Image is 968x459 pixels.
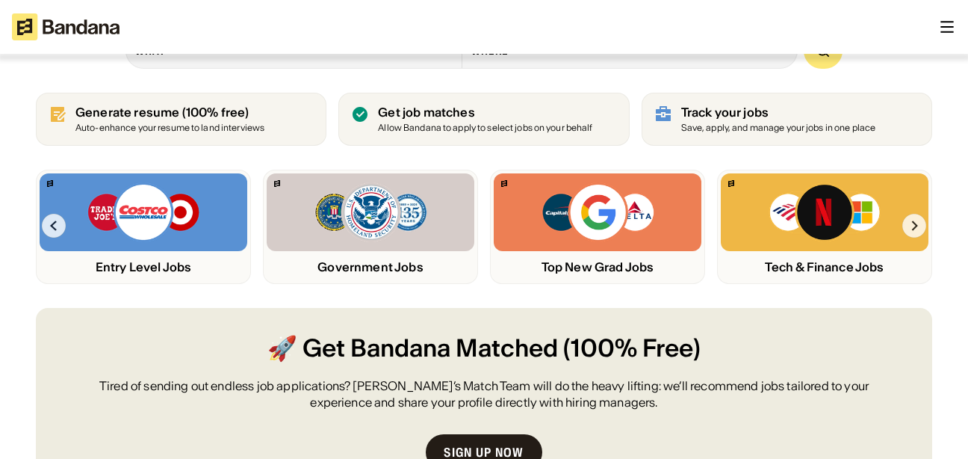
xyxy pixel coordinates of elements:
div: Generate resume [75,105,264,120]
a: Generate resume (100% free)Auto-enhance your resume to land interviews [36,93,326,146]
span: (100% free) [182,105,249,120]
img: Bandana logo [501,180,507,187]
a: Track your jobs Save, apply, and manage your jobs in one place [642,93,932,146]
div: Tech & Finance Jobs [721,260,928,274]
img: Bandana logo [47,180,53,187]
img: Trader Joe’s, Costco, Target logos [87,182,200,242]
a: Bandana logoTrader Joe’s, Costco, Target logosEntry Level Jobs [36,170,251,284]
div: Entry Level Jobs [40,260,247,274]
img: Bank of America, Netflix, Microsoft logos [769,182,881,242]
a: Get job matches Allow Bandana to apply to select jobs on your behalf [338,93,629,146]
img: Left Arrow [42,214,66,238]
span: 🚀 Get Bandana Matched [267,332,558,366]
div: Sign up now [444,446,524,458]
div: Get job matches [378,105,592,120]
img: Right Arrow [902,214,926,238]
a: Bandana logoFBI, DHS, MWRD logosGovernment Jobs [263,170,478,284]
div: Tired of sending out endless job applications? [PERSON_NAME]’s Match Team will do the heavy lifti... [72,378,896,411]
a: Bandana logoBank of America, Netflix, Microsoft logosTech & Finance Jobs [717,170,932,284]
img: Capital One, Google, Delta logos [541,182,654,242]
div: Save, apply, and manage your jobs in one place [681,123,876,133]
img: FBI, DHS, MWRD logos [314,182,427,242]
div: Allow Bandana to apply to select jobs on your behalf [378,123,592,133]
a: Bandana logoCapital One, Google, Delta logosTop New Grad Jobs [490,170,705,284]
div: Auto-enhance your resume to land interviews [75,123,264,133]
div: Top New Grad Jobs [494,260,701,274]
span: (100% Free) [563,332,701,366]
div: Track your jobs [681,105,876,120]
div: Government Jobs [267,260,474,274]
img: Bandana logo [274,180,280,187]
img: Bandana logo [728,180,734,187]
img: Bandana logotype [12,13,120,40]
